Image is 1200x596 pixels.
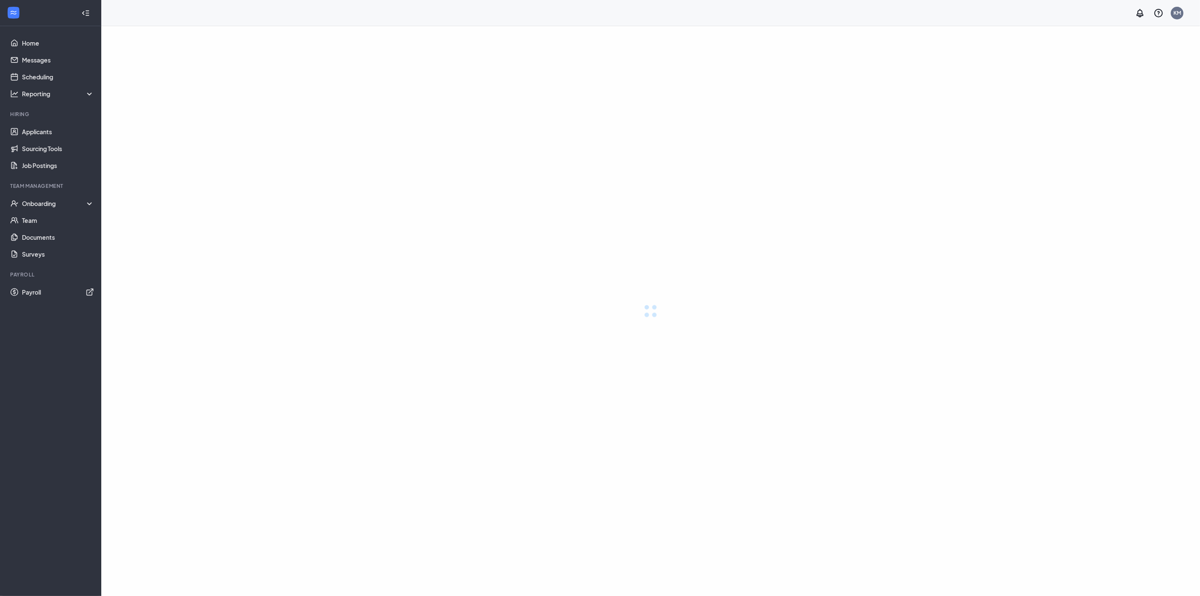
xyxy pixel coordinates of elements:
svg: UserCheck [10,199,19,208]
a: Team [22,212,94,229]
div: KM [1173,9,1181,16]
a: Documents [22,229,94,246]
svg: QuestionInfo [1154,8,1164,18]
div: Payroll [10,271,92,278]
svg: Notifications [1135,8,1145,18]
a: Home [22,35,94,51]
div: Onboarding [22,199,95,208]
svg: WorkstreamLogo [9,8,18,17]
a: Messages [22,51,94,68]
div: Hiring [10,111,92,118]
div: Reporting [22,89,95,98]
a: Job Postings [22,157,94,174]
a: Applicants [22,123,94,140]
a: Scheduling [22,68,94,85]
svg: Collapse [81,9,90,17]
svg: Analysis [10,89,19,98]
a: Sourcing Tools [22,140,94,157]
a: PayrollExternalLink [22,284,94,301]
a: Surveys [22,246,94,263]
div: Team Management [10,182,92,190]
